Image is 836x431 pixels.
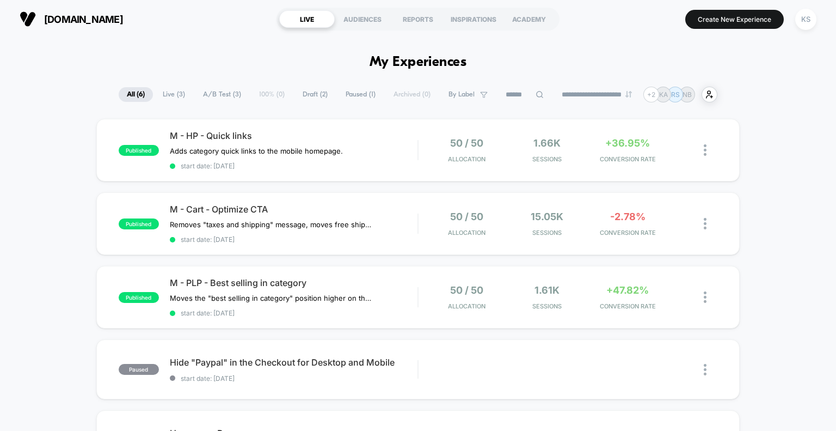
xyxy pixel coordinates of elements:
button: Create New Experience [685,10,784,29]
span: 1.61k [534,284,560,296]
span: Sessions [509,229,585,236]
span: 1.66k [533,137,561,149]
div: ACADEMY [501,10,557,28]
div: INSPIRATIONS [446,10,501,28]
button: [DOMAIN_NAME] [16,10,126,28]
span: start date: [DATE] [170,309,418,317]
span: M - PLP - Best selling in category [170,277,418,288]
span: 50 / 50 [450,211,483,222]
div: + 2 [643,87,659,102]
span: Adds category quick links to the mobile homepage. [170,147,343,155]
img: close [704,144,706,156]
img: close [704,292,706,303]
span: Live ( 3 ) [155,87,193,102]
div: LIVE [279,10,335,28]
span: start date: [DATE] [170,374,418,383]
span: Removes "taxes and shipping" message, moves free shipping progress bar to the top of the cart, re... [170,220,372,229]
span: paused [119,364,159,375]
span: 50 / 50 [450,284,483,296]
span: -2.78% [610,211,646,222]
span: Sessions [509,155,585,163]
span: M - Cart - Optimize CTA [170,204,418,215]
span: 50 / 50 [450,137,483,149]
span: Sessions [509,302,585,310]
span: published [119,292,159,303]
span: Allocation [448,155,485,163]
span: +36.95% [605,137,650,149]
img: Visually logo [20,11,36,27]
span: [DOMAIN_NAME] [44,14,123,25]
span: start date: [DATE] [170,162,418,170]
span: published [119,145,159,156]
span: CONVERSION RATE [590,302,665,310]
button: KS [792,8,820,31]
span: Allocation [448,229,485,236]
span: CONVERSION RATE [590,229,665,236]
img: close [704,364,706,375]
h1: My Experiences [370,54,467,70]
span: A/B Test ( 3 ) [195,87,249,102]
div: REPORTS [390,10,446,28]
span: By Label [448,90,475,99]
img: close [704,218,706,229]
p: NB [683,90,692,99]
span: Hide "Paypal" in the Checkout for Desktop and Mobile [170,357,418,368]
span: All ( 6 ) [119,87,153,102]
p: RS [671,90,680,99]
img: end [625,91,632,98]
span: published [119,218,159,229]
div: AUDIENCES [335,10,390,28]
p: KA [659,90,668,99]
span: Draft ( 2 ) [294,87,336,102]
span: start date: [DATE] [170,235,418,244]
div: KS [795,9,816,30]
span: +47.82% [606,284,649,296]
span: Allocation [448,302,485,310]
span: CONVERSION RATE [590,155,665,163]
span: Paused ( 1 ) [337,87,384,102]
span: Moves the "best selling in category" position higher on the collection page. [170,294,372,302]
span: 15.05k [531,211,563,222]
span: M - HP - Quick links [170,130,418,141]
